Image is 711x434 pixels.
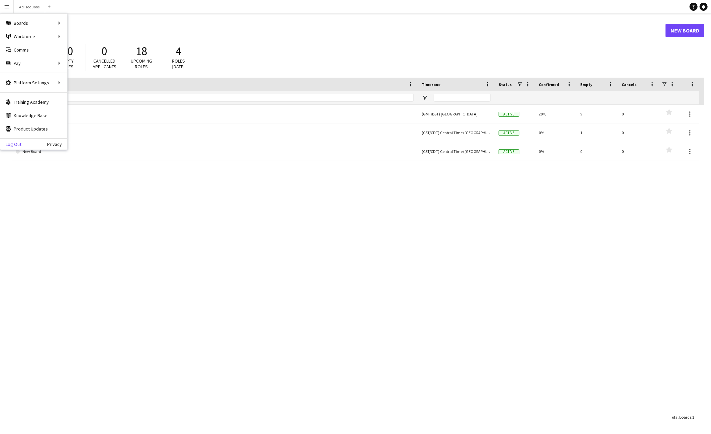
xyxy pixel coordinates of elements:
[131,58,152,70] span: Upcoming roles
[535,123,576,142] div: 0%
[418,123,495,142] div: (CST/CDT) Central Time ([GEOGRAPHIC_DATA] & [GEOGRAPHIC_DATA])
[622,82,636,87] span: Cancels
[535,105,576,123] div: 29%
[28,94,414,102] input: Board name Filter Input
[576,123,618,142] div: 1
[0,142,21,147] a: Log Out
[692,415,694,420] span: 3
[0,95,67,109] a: Training Academy
[618,123,659,142] div: 0
[422,95,428,101] button: Open Filter Menu
[0,57,67,70] div: Pay
[418,105,495,123] div: (GMT/BST) [GEOGRAPHIC_DATA]
[422,82,440,87] span: Timezone
[0,122,67,136] a: Product Updates
[93,58,116,70] span: Cancelled applicants
[0,30,67,43] div: Workforce
[14,0,45,13] button: Ad Hoc Jobs
[12,25,666,35] h1: Boards
[102,44,107,59] span: 0
[499,82,512,87] span: Status
[618,105,659,123] div: 0
[16,105,414,123] a: Ad Hoc Jobs
[172,58,185,70] span: Roles [DATE]
[576,142,618,161] div: 0
[0,43,67,57] a: Comms
[499,112,519,117] span: Active
[0,76,67,89] div: Platform Settings
[418,142,495,161] div: (CST/CDT) Central Time ([GEOGRAPHIC_DATA] & [GEOGRAPHIC_DATA])
[670,415,691,420] span: Total Boards
[666,24,704,37] a: New Board
[16,142,414,161] a: New Board
[499,131,519,136] span: Active
[136,44,147,59] span: 18
[576,105,618,123] div: 9
[535,142,576,161] div: 0%
[539,82,559,87] span: Confirmed
[47,142,67,147] a: Privacy
[176,44,182,59] span: 4
[0,109,67,122] a: Knowledge Base
[0,16,67,30] div: Boards
[434,94,491,102] input: Timezone Filter Input
[670,411,694,424] div: :
[580,82,592,87] span: Empty
[16,123,414,142] a: Automation Fair
[618,142,659,161] div: 0
[499,149,519,154] span: Active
